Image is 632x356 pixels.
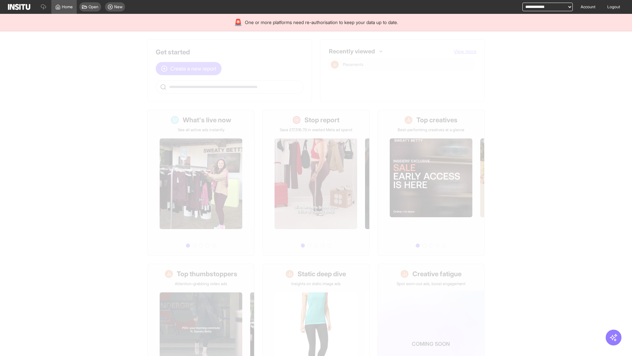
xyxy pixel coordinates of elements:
span: Home [62,4,73,10]
span: Open [89,4,98,10]
span: New [114,4,122,10]
span: One or more platforms need re-authorisation to keep your data up to date. [245,19,398,26]
div: 🚨 [234,18,242,27]
img: Logo [8,4,30,10]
